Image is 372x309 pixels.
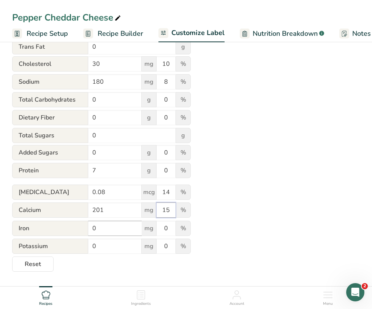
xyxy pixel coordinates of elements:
[176,92,191,107] span: %
[176,221,191,236] span: %
[12,56,88,72] span: Cholesterol
[12,145,88,160] span: Added Sugars
[83,25,143,42] a: Recipe Builder
[230,287,244,307] a: Account
[176,185,191,200] span: %
[176,239,191,254] span: %
[346,283,364,301] iframe: Intercom live chat
[12,110,88,125] span: Dietary Fiber
[176,56,191,72] span: %
[176,39,191,54] span: g
[131,287,151,307] a: Ingredients
[141,239,157,254] span: mg
[176,110,191,125] span: %
[141,56,157,72] span: mg
[12,239,88,254] span: Potassium
[230,301,244,307] span: Account
[12,128,88,143] span: Total Sugars
[176,128,191,143] span: g
[39,287,52,307] a: Recipes
[98,29,143,39] span: Recipe Builder
[25,260,41,269] span: Reset
[27,29,68,39] span: Recipe Setup
[253,29,318,39] span: Nutrition Breakdown
[240,25,324,42] a: Nutrition Breakdown
[12,25,68,42] a: Recipe Setup
[12,202,88,218] span: Calcium
[12,74,88,89] span: Sodium
[176,74,191,89] span: %
[131,301,151,307] span: Ingredients
[176,163,191,178] span: %
[141,185,157,200] span: mcg
[141,110,157,125] span: g
[176,145,191,160] span: %
[141,221,157,236] span: mg
[323,301,333,307] span: Menu
[12,92,88,107] span: Total Carbohydrates
[176,202,191,218] span: %
[141,163,157,178] span: g
[141,202,157,218] span: mg
[39,301,52,307] span: Recipes
[362,283,368,289] span: 2
[141,74,157,89] span: mg
[171,28,225,38] span: Customize Label
[158,24,225,43] a: Customize Label
[12,163,88,178] span: Protein
[12,11,122,24] div: Pepper Cheddar Cheese
[141,145,157,160] span: g
[12,256,54,272] button: Reset
[12,39,88,54] span: Trans Fat
[141,92,157,107] span: g
[12,221,88,236] span: Iron
[12,185,88,200] span: [MEDICAL_DATA]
